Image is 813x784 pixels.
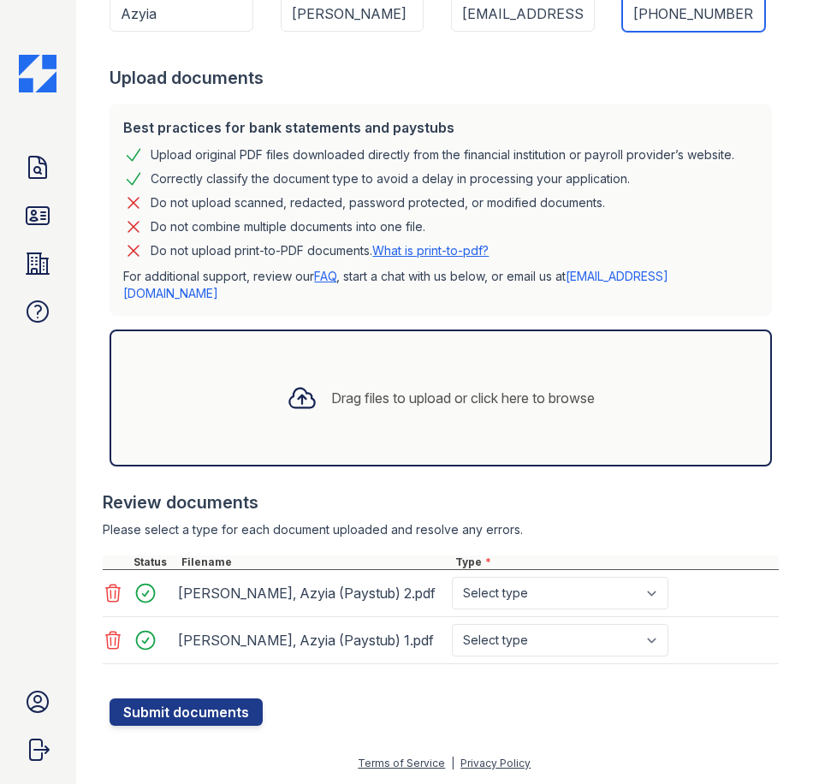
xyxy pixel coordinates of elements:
div: Type [452,555,779,569]
div: [PERSON_NAME], Azyia (Paystub) 1.pdf [178,627,445,654]
div: Review documents [103,490,779,514]
p: For additional support, review our , start a chat with us below, or email us at [123,268,758,302]
a: Terms of Service [358,757,445,769]
div: | [451,757,454,769]
div: Filename [178,555,452,569]
div: Best practices for bank statements and paystubs [123,117,758,138]
div: Drag files to upload or click here to browse [331,388,595,408]
p: Do not upload print-to-PDF documents. [151,242,489,259]
div: Do not combine multiple documents into one file. [151,217,425,237]
div: Status [130,555,178,569]
div: Upload documents [110,66,779,90]
div: Upload original PDF files downloaded directly from the financial institution or payroll provider’... [151,145,734,165]
img: CE_Icon_Blue-c292c112584629df590d857e76928e9f676e5b41ef8f769ba2f05ee15b207248.png [19,55,56,92]
button: Submit documents [110,698,263,726]
div: Do not upload scanned, redacted, password protected, or modified documents. [151,193,605,213]
div: Correctly classify the document type to avoid a delay in processing your application. [151,169,630,189]
a: FAQ [314,269,336,283]
a: What is print-to-pdf? [372,243,489,258]
div: Please select a type for each document uploaded and resolve any errors. [103,521,779,538]
a: Privacy Policy [460,757,531,769]
div: [PERSON_NAME], Azyia (Paystub) 2.pdf [178,579,445,607]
